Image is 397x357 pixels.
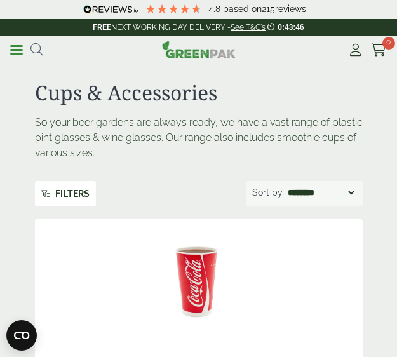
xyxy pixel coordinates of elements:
[371,44,387,57] i: Cart
[35,219,363,346] img: 12oz Coca Cola Cup with coke
[285,185,356,200] select: Shop order
[83,5,138,14] img: REVIEWS.io
[6,320,37,351] button: Open CMP widget
[252,186,283,199] p: Sort by
[231,23,266,32] a: See T&C's
[93,23,111,32] strong: FREE
[262,4,275,14] span: 215
[35,81,363,105] h1: Cups & Accessories
[371,41,387,60] a: 0
[278,23,304,32] span: 0:43:46
[223,4,262,14] span: Based on
[55,189,90,199] span: More…
[382,37,395,50] span: 0
[275,4,306,14] span: reviews
[208,4,223,14] span: 4.8
[162,41,236,58] img: GreenPak Supplies
[35,115,363,161] p: So your beer gardens are always ready, we have a vast range of plastic pint glasses & wine glasse...
[347,44,363,57] i: My Account
[145,3,202,15] div: 4.79 Stars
